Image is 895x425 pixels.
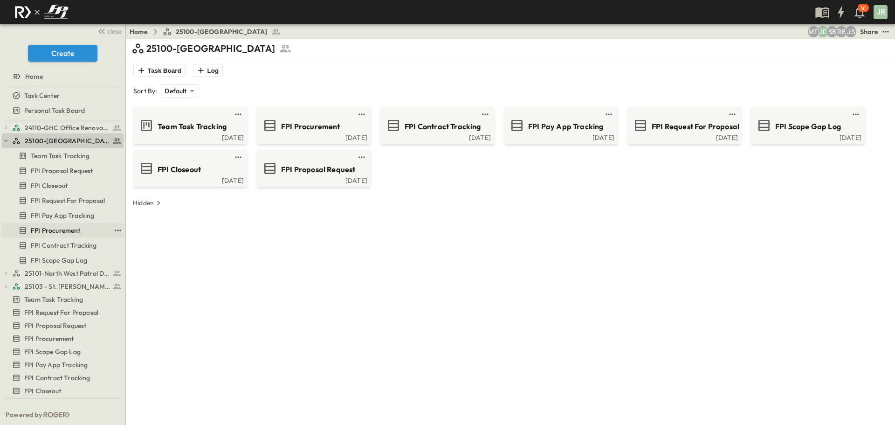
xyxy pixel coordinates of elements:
[2,279,124,294] div: 25103 - St. [PERSON_NAME] Phase 2test
[112,225,124,236] button: test
[146,42,275,55] p: 25100-[GEOGRAPHIC_DATA]
[25,136,110,146] span: 25100-Vanguard Prep School
[135,161,244,176] a: FPI Closeout
[259,133,367,140] div: [DATE]
[2,239,122,252] a: FPI Contract Tracking
[727,109,738,120] button: test
[405,121,481,132] span: FPI Contract Tracking
[2,209,122,222] a: FPI Pay App Tracking
[382,133,491,140] a: [DATE]
[233,152,244,163] button: test
[850,109,861,120] button: test
[31,196,105,205] span: FPI Request For Proposal
[2,103,124,118] div: Personal Task Boardtest
[176,27,268,36] span: 25100-[GEOGRAPHIC_DATA]
[31,211,94,220] span: FPI Pay App Tracking
[2,133,124,148] div: 25100-Vanguard Prep Schooltest
[2,223,124,238] div: FPI Procurementtest
[873,4,888,20] button: JR
[826,26,838,37] div: Sterling Barnett (sterling@fpibuilders.com)
[2,345,122,358] a: FPI Scope Gap Log
[629,133,738,140] div: [DATE]
[2,70,122,83] a: Home
[24,106,85,115] span: Personal Task Board
[817,26,828,37] div: Jayden Ramirez (jramirez@fpibuilders.com)
[506,118,614,133] a: FPI Pay App Tracking
[753,133,861,140] a: [DATE]
[130,27,148,36] a: Home
[259,176,367,183] a: [DATE]
[133,198,154,208] p: Hidden
[2,305,124,320] div: FPI Request For Proposaltest
[2,331,124,346] div: FPI Procurementtest
[94,24,124,37] button: close
[775,121,841,132] span: FPI Scope Gap Log
[24,295,83,304] span: Team Task Tracking
[629,118,738,133] a: FPI Request For Proposal
[24,91,60,100] span: Task Center
[2,358,122,371] a: FPI Pay App Tracking
[12,121,122,134] a: 24110-GHC Office Renovations
[2,179,122,192] a: FPI Closeout
[2,357,124,372] div: FPI Pay App Trackingtest
[233,109,244,120] button: test
[24,347,81,356] span: FPI Scope Gap Log
[860,5,867,12] p: 30
[31,241,97,250] span: FPI Contract Tracking
[25,269,110,278] span: 25101-North West Patrol Division
[652,121,739,132] span: FPI Request For Proposal
[528,121,603,132] span: FPI Pay App Tracking
[24,321,86,330] span: FPI Proposal Request
[133,64,186,77] button: Task Board
[24,360,88,369] span: FPI Pay App Tracking
[2,163,124,178] div: FPI Proposal Requesttest
[480,109,491,120] button: test
[24,404,45,413] span: Hidden
[2,104,122,117] a: Personal Task Board
[356,109,367,120] button: test
[506,133,614,140] a: [DATE]
[12,280,122,293] a: 25103 - St. [PERSON_NAME] Phase 2
[31,181,68,190] span: FPI Closeout
[135,176,244,183] div: [DATE]
[2,238,124,253] div: FPI Contract Trackingtest
[2,149,122,162] a: Team Task Tracking
[2,344,124,359] div: FPI Scope Gap Logtest
[2,384,122,397] a: FPI Closeout
[135,133,244,140] a: [DATE]
[24,373,90,383] span: FPI Contract Tracking
[603,109,614,120] button: test
[2,89,122,102] a: Task Center
[2,319,122,332] a: FPI Proposal Request
[2,332,122,345] a: FPI Procurement
[163,27,281,36] a: 25100-[GEOGRAPHIC_DATA]
[133,86,157,96] p: Sort By:
[2,292,124,307] div: Team Task Trackingtest
[808,26,819,37] div: Monica Pruteanu (mpruteanu@fpibuilders.com)
[2,383,124,398] div: FPI Closeouttest
[12,267,122,280] a: 25101-North West Patrol Division
[193,64,223,77] button: Log
[11,2,72,22] img: c8d7d1ed905e502e8f77bf7063faec64e13b34fdb1f2bdd94b0e311fc34f8000.png
[2,266,124,281] div: 25101-North West Patrol Divisiontest
[25,72,43,81] span: Home
[31,166,93,175] span: FPI Proposal Request
[2,253,124,268] div: FPI Scope Gap Logtest
[24,308,98,317] span: FPI Request For Proposal
[2,371,122,384] a: FPI Contract Tracking
[2,178,124,193] div: FPI Closeouttest
[2,254,122,267] a: FPI Scope Gap Log
[2,148,124,163] div: Team Task Trackingtest
[2,164,122,177] a: FPI Proposal Request
[836,26,847,37] div: Regina Barnett (rbarnett@fpibuilders.com)
[2,194,122,207] a: FPI Request For Proposal
[2,120,124,135] div: 24110-GHC Office Renovationstest
[12,134,122,147] a: 25100-Vanguard Prep School
[107,27,122,36] span: close
[2,318,124,333] div: FPI Proposal Requesttest
[259,118,367,133] a: FPI Procurement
